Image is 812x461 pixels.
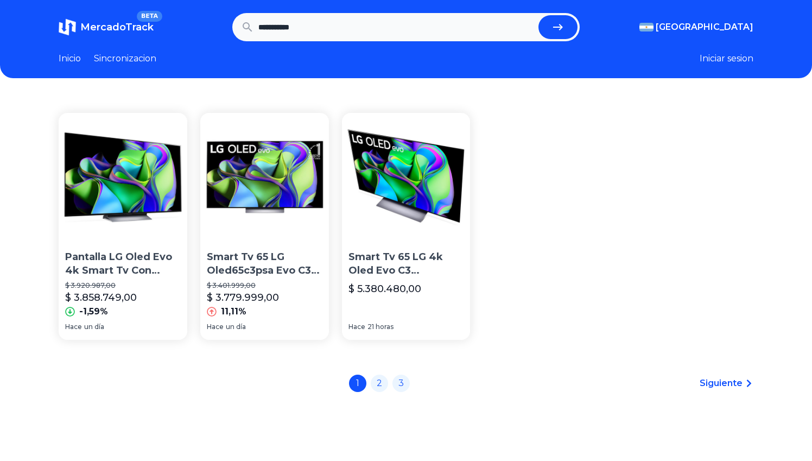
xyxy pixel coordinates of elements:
[207,281,322,290] p: $ 3.401.999,00
[342,113,471,340] a: Smart Tv 65 LG 4k Oled Evo C3 Oled65c3psa Thinq Ai GrisSmart Tv 65 LG 4k Oled Evo C3 Oled65c3psa ...
[59,52,81,65] a: Inicio
[700,377,743,390] span: Siguiente
[342,113,471,242] img: Smart Tv 65 LG 4k Oled Evo C3 Oled65c3psa Thinq Ai Gris
[200,113,329,242] img: Smart Tv 65 LG Oled65c3psa Evo C3 4k Thinq Ai
[348,323,365,331] span: Hace
[65,281,181,290] p: $ 3.920.987,00
[371,375,388,392] a: 2
[65,250,181,277] p: Pantalla LG Oled Evo 4k Smart Tv Con Thinq Ai Oled65c3psa
[348,250,464,277] p: Smart Tv 65 LG 4k Oled Evo C3 Oled65c3psa Thinq Ai Gris
[59,18,154,36] a: MercadoTrackBETA
[79,305,108,318] p: -1,59%
[65,323,82,331] span: Hace
[80,21,154,33] span: MercadoTrack
[700,52,753,65] button: Iniciar sesion
[200,113,329,340] a: Smart Tv 65 LG Oled65c3psa Evo C3 4k Thinq AiSmart Tv 65 LG Oled65c3psa Evo C3 4k Thinq Ai$ 3.401...
[221,305,246,318] p: 11,11%
[59,18,76,36] img: MercadoTrack
[639,21,753,34] button: [GEOGRAPHIC_DATA]
[207,323,224,331] span: Hace
[137,11,162,22] span: BETA
[700,377,753,390] a: Siguiente
[65,290,137,305] p: $ 3.858.749,00
[59,113,187,242] img: Pantalla LG Oled Evo 4k Smart Tv Con Thinq Ai Oled65c3psa
[639,23,654,31] img: Argentina
[392,375,410,392] a: 3
[84,323,104,331] span: un día
[94,52,156,65] a: Sincronizacion
[226,323,246,331] span: un día
[348,281,421,296] p: $ 5.380.480,00
[656,21,753,34] span: [GEOGRAPHIC_DATA]
[207,250,322,277] p: Smart Tv 65 LG Oled65c3psa Evo C3 4k Thinq Ai
[367,323,394,331] span: 21 horas
[59,113,187,340] a: Pantalla LG Oled Evo 4k Smart Tv Con Thinq Ai Oled65c3psaPantalla LG Oled Evo 4k Smart Tv Con Thi...
[207,290,279,305] p: $ 3.779.999,00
